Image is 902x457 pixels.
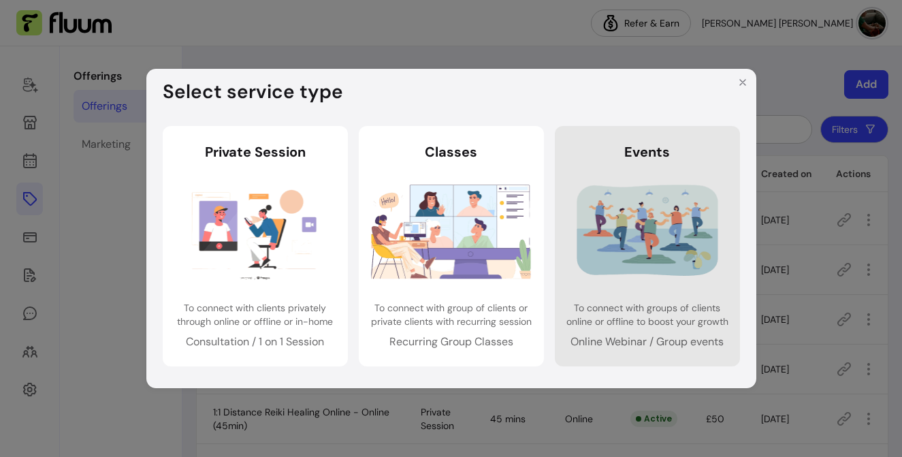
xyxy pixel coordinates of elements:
[174,334,337,350] p: Consultation / 1 on 1 Session
[732,72,754,93] button: Close
[566,142,729,161] header: Events
[567,178,727,284] img: Events
[359,126,544,366] a: ClassesTo connect with group of clients or private clients with recurring sessionRecurring Group ...
[163,80,343,104] p: Select service type
[566,301,729,328] p: To connect with groups of clients online or offline to boost your growth
[174,301,337,328] p: To connect with clients privately through online or offline or in-home
[555,126,740,366] a: EventsTo connect with groups of clients online or offline to boost your growthOnline Webinar / Gr...
[371,178,531,284] img: Classes
[370,334,533,350] p: Recurring Group Classes
[174,142,337,161] header: Private Session
[566,334,729,350] p: Online Webinar / Group events
[175,178,335,284] img: Private Session
[163,126,348,366] a: Private SessionTo connect with clients privately through online or offline or in-homeConsultation...
[370,142,533,161] header: Classes
[370,301,533,328] p: To connect with group of clients or private clients with recurring session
